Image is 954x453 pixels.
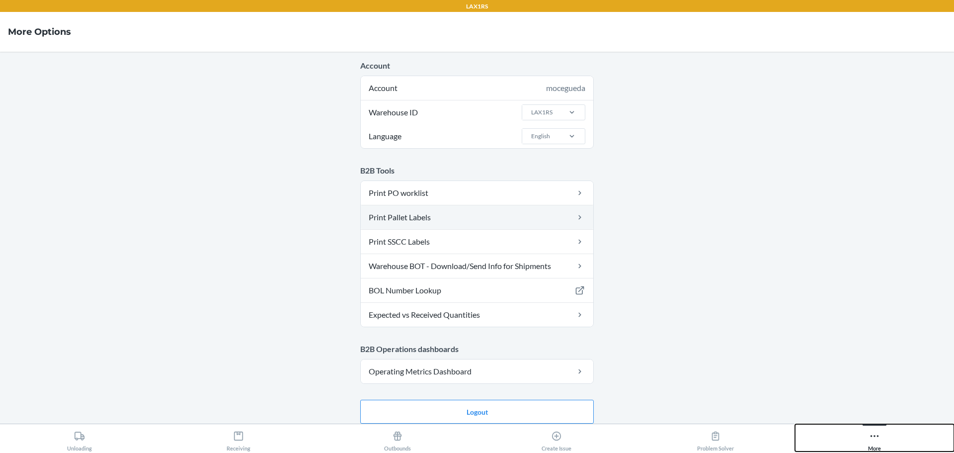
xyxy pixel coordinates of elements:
[361,230,593,254] a: Print SSCC Labels
[530,132,531,141] input: LanguageEnglish
[531,132,550,141] div: English
[384,427,411,452] div: Outbounds
[868,427,881,452] div: More
[367,124,403,148] span: Language
[531,108,553,117] div: LAX1RS
[546,82,585,94] div: mocegueda
[67,427,92,452] div: Unloading
[361,254,593,278] a: Warehouse BOT - Download/Send Info for Shipments
[795,424,954,452] button: More
[361,303,593,327] a: Expected vs Received Quantities
[159,424,318,452] button: Receiving
[360,60,594,72] p: Account
[361,360,593,383] a: Operating Metrics Dashboard
[697,427,734,452] div: Problem Solver
[8,25,71,38] h4: More Options
[367,100,419,124] span: Warehouse ID
[542,427,571,452] div: Create Issue
[361,205,593,229] a: Print Pallet Labels
[318,424,477,452] button: Outbounds
[636,424,795,452] button: Problem Solver
[361,76,593,100] div: Account
[466,2,488,11] p: LAX1RS
[360,400,594,424] button: Logout
[361,278,593,302] a: BOL Number Lookup
[477,424,636,452] button: Create Issue
[360,343,594,355] p: B2B Operations dashboards
[227,427,250,452] div: Receiving
[361,181,593,205] a: Print PO worklist
[530,108,531,117] input: Warehouse IDLAX1RS
[360,165,594,177] p: B2B Tools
